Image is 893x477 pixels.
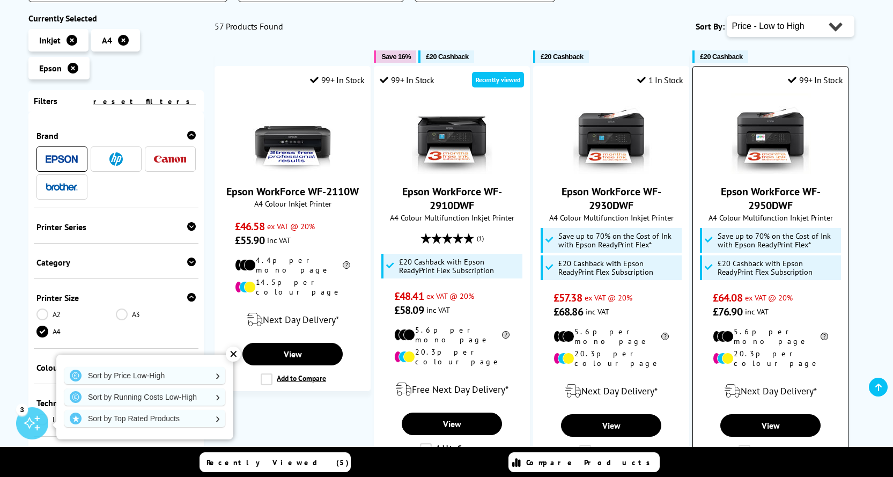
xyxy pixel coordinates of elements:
[215,21,283,32] span: 57 Products Found
[539,376,683,406] div: modal_delivery
[558,232,680,249] span: Save up to 70% on the Cost of Ink with Epson ReadyPrint Flex*
[226,185,359,199] a: Epson WorkForce WF-2110W
[34,96,57,106] span: Filters
[46,155,78,163] img: Epson
[36,257,196,268] div: Category
[412,93,492,174] img: Epson WorkForce WF-2910DWF
[718,259,839,276] span: £20 Cashback with Epson ReadyPrint Flex Subscription
[394,289,424,303] span: £48.41
[477,228,484,248] span: (1)
[220,199,365,209] span: A4 Colour Inkjet Printer
[713,349,828,368] li: 20.3p per colour page
[310,75,365,85] div: 99+ In Stock
[553,349,669,368] li: 20.3p per colour page
[739,445,804,457] label: Add to Compare
[116,309,196,320] a: A3
[696,21,725,32] span: Sort By:
[242,343,342,365] a: View
[154,156,186,163] img: Canon
[713,291,742,305] span: £64.08
[36,130,196,141] div: Brand
[412,165,492,176] a: Epson WorkForce WF-2910DWF
[102,35,112,46] span: A4
[571,93,652,174] img: Epson WorkForce WF-2930DWF
[637,75,683,85] div: 1 In Stock
[562,185,661,212] a: Epson WorkForce WF-2930DWF
[585,292,632,303] span: ex VAT @ 20%
[721,185,821,212] a: Epson WorkForce WF-2950DWF
[253,93,333,174] img: Epson WorkForce WF-2110W
[380,375,524,405] div: modal_delivery
[418,50,474,63] button: £20 Cashback
[730,93,811,174] img: Epson WorkForce WF-2950DWF
[399,258,520,275] span: £20 Cashback with Epson ReadyPrint Flex Subscription
[93,97,196,106] a: reset filters
[526,458,656,467] span: Compare Products
[380,75,434,85] div: 99+ In Stock
[253,165,333,176] a: Epson WorkForce WF-2110W
[586,306,609,317] span: inc VAT
[100,152,132,166] a: HP
[394,347,510,366] li: 20.3p per colour page
[64,367,225,384] a: Sort by Price Low-High
[718,232,839,249] span: Save up to 70% on the Cost of Ink with Epson ReadyPrint Flex*
[200,452,351,472] a: Recently Viewed (5)
[426,291,474,301] span: ex VAT @ 20%
[402,413,501,435] a: View
[206,458,349,467] span: Recently Viewed (5)
[553,291,582,305] span: £57.38
[553,305,583,319] span: £68.86
[692,50,748,63] button: £20 Cashback
[713,305,742,319] span: £76.90
[267,235,291,245] span: inc VAT
[46,152,78,166] a: Epson
[579,445,645,457] label: Add to Compare
[46,183,78,190] img: Brother
[698,212,843,223] span: A4 Colour Multifunction Inkjet Printer
[36,326,116,337] a: A4
[380,212,524,223] span: A4 Colour Multifunction Inkjet Printer
[261,373,326,385] label: Add to Compare
[420,443,485,455] label: Add to Compare
[235,219,264,233] span: £46.58
[508,452,660,472] a: Compare Products
[713,327,828,346] li: 5.6p per mono page
[226,347,241,362] div: ✕
[46,180,78,194] a: Brother
[553,327,669,346] li: 5.6p per mono page
[235,255,350,275] li: 4.4p per mono page
[154,152,186,166] a: Canon
[36,309,116,320] a: A2
[39,63,62,74] span: Epson
[36,362,196,373] div: Colour or Mono
[36,222,196,232] div: Printer Series
[720,414,820,437] a: View
[561,414,661,437] a: View
[788,75,843,85] div: 99+ In Stock
[36,398,196,408] div: Technology
[267,221,315,231] span: ex VAT @ 20%
[402,185,502,212] a: Epson WorkForce WF-2910DWF
[541,53,583,61] span: £20 Cashback
[700,53,742,61] span: £20 Cashback
[558,259,680,276] span: £20 Cashback with Epson ReadyPrint Flex Subscription
[745,306,769,317] span: inc VAT
[109,152,123,166] img: HP
[394,325,510,344] li: 5.6p per mono page
[698,376,843,406] div: modal_delivery
[374,50,416,63] button: Save 16%
[381,53,411,61] span: Save 16%
[220,305,365,335] div: modal_delivery
[571,165,652,176] a: Epson WorkForce WF-2930DWF
[472,72,524,87] div: Recently viewed
[235,277,350,297] li: 14.5p per colour page
[539,212,683,223] span: A4 Colour Multifunction Inkjet Printer
[16,403,28,415] div: 3
[235,233,264,247] span: £55.90
[394,303,424,317] span: £58.09
[533,50,588,63] button: £20 Cashback
[426,305,450,315] span: inc VAT
[64,388,225,406] a: Sort by Running Costs Low-High
[745,292,793,303] span: ex VAT @ 20%
[426,53,468,61] span: £20 Cashback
